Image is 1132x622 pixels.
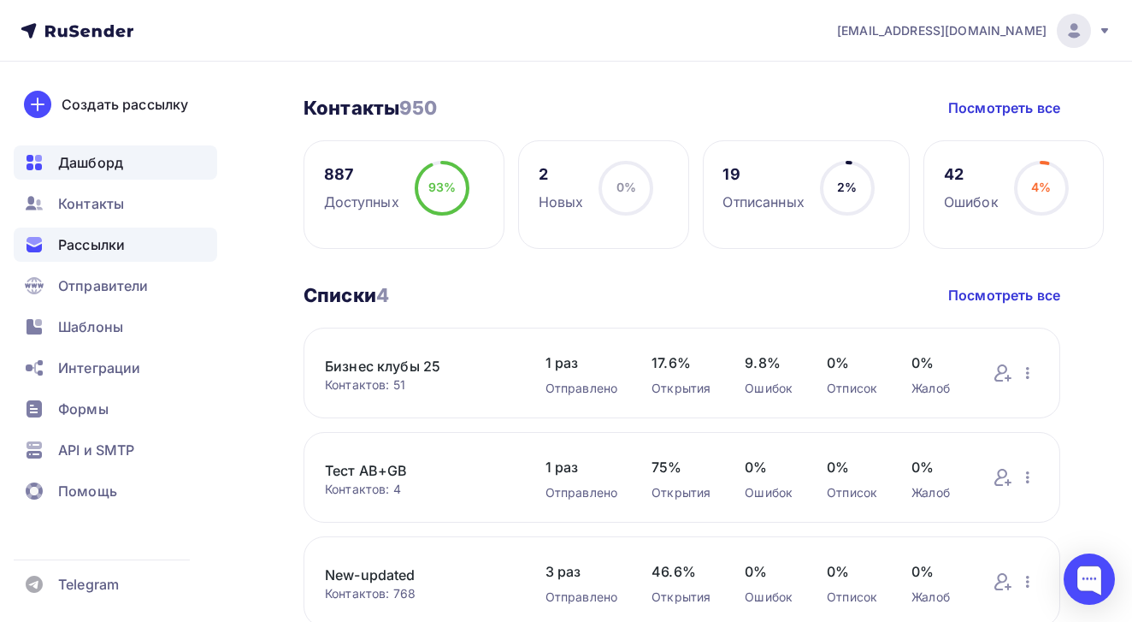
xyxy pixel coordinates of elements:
span: 0% [745,561,793,582]
h3: Контакты [304,96,438,120]
span: 0% [827,352,877,373]
span: Формы [58,399,109,419]
span: 75% [651,457,710,477]
a: [EMAIL_ADDRESS][DOMAIN_NAME] [837,14,1111,48]
div: Новых [539,192,584,212]
div: 887 [324,164,399,185]
span: 1 раз [545,352,617,373]
span: 0% [911,352,958,373]
div: Отправлено [545,380,617,397]
span: Telegram [58,574,119,595]
span: 93% [428,180,456,194]
span: 4 [376,284,389,306]
span: Рассылки [58,234,125,255]
div: Контактов: 51 [325,376,511,394]
div: Ошибок [745,380,793,397]
a: Контакты [14,187,217,221]
span: 9.8% [745,352,793,373]
a: Посмотреть все [948,285,1060,305]
div: Контактов: 768 [325,585,511,602]
a: Формы [14,392,217,426]
span: 46.6% [651,561,710,582]
span: 2% [837,180,857,194]
div: Доступных [324,192,399,212]
div: Отписок [827,484,877,501]
div: Ошибок [745,484,793,501]
div: 2 [539,164,584,185]
div: Отписок [827,380,877,397]
div: Ошибок [745,589,793,606]
div: Жалоб [911,380,958,397]
div: Отправлено [545,484,617,501]
div: Отправлено [545,589,617,606]
div: Жалоб [911,589,958,606]
a: New-updated [325,565,511,585]
a: Посмотреть все [948,98,1060,118]
div: 19 [722,164,804,185]
span: 0% [827,561,877,582]
span: 3 раз [545,561,617,582]
span: API и SMTP [58,440,134,460]
span: 17.6% [651,352,710,373]
a: Тест AB+GB [325,460,511,481]
div: Ошибок [944,192,999,212]
div: Создать рассылку [62,94,188,115]
a: Шаблоны [14,310,217,344]
div: Отписанных [722,192,804,212]
a: Бизнес клубы 25 [325,356,511,376]
span: 1 раз [545,457,617,477]
div: Контактов: 4 [325,481,511,498]
span: 0% [745,457,793,477]
span: 0% [616,180,636,194]
div: Открытия [651,484,710,501]
h3: Списки [304,283,389,307]
span: Отправители [58,275,149,296]
span: Шаблоны [58,317,123,337]
div: Открытия [651,589,710,606]
span: Интеграции [58,358,140,378]
span: [EMAIL_ADDRESS][DOMAIN_NAME] [837,22,1047,39]
span: 0% [827,457,877,477]
span: Контакты [58,193,124,214]
a: Рассылки [14,228,217,262]
a: Отправители [14,269,217,303]
div: Отписок [827,589,877,606]
span: 0% [911,561,958,582]
a: Дашборд [14,145,217,180]
span: 4% [1031,180,1051,194]
span: 950 [399,97,437,119]
div: Жалоб [911,484,958,501]
div: Открытия [651,380,710,397]
span: Дашборд [58,152,123,173]
div: 42 [944,164,999,185]
span: Помощь [58,481,117,501]
span: 0% [911,457,958,477]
